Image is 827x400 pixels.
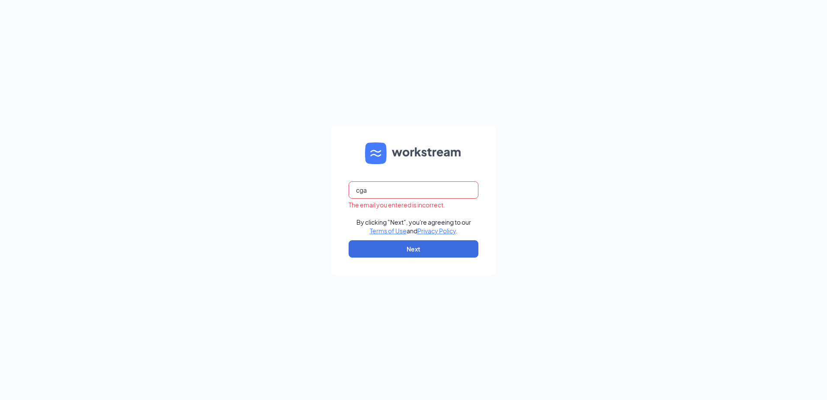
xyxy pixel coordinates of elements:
div: The email you entered is incorrect. [349,200,478,209]
img: WS logo and Workstream text [365,142,462,164]
a: Terms of Use [370,227,407,235]
button: Next [349,240,478,258]
a: Privacy Policy [417,227,456,235]
div: By clicking "Next", you're agreeing to our and . [356,218,471,235]
input: Email [349,181,478,199]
